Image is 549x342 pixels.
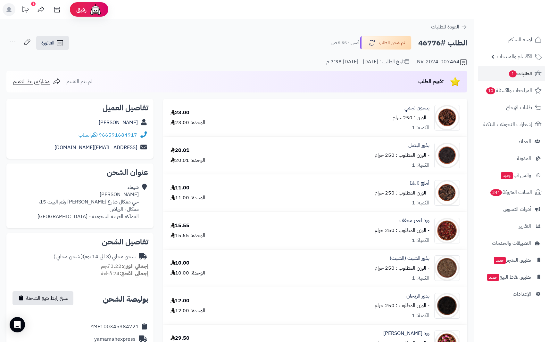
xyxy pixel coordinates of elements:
[13,78,61,85] a: مشاركة رابط التقييم
[375,151,429,159] small: - الوزن المطلوب : 250 جرام
[513,290,531,298] span: الإعدادات
[487,273,531,282] span: تطبيق نقاط البيع
[76,6,87,13] span: رفيق
[478,151,545,166] a: المدونة
[478,202,545,217] a: أدوات التسويق
[478,286,545,302] a: الإعدادات
[171,259,189,267] div: 10.00
[490,189,503,196] span: 244
[12,169,148,176] h2: عنوان الشحن
[505,9,543,23] img: logo-2.png
[478,168,545,183] a: وآتس آبجديد
[171,147,189,154] div: 20.01
[435,180,460,206] img: 1633580797-Phyllanthus-90x90.jpg
[79,131,97,139] a: واتساب
[435,218,460,243] img: 1674536183-Red%20Flowers%20v2-90x90.jpg
[89,3,102,16] img: ai-face.png
[418,78,444,85] span: تقييم الطلب
[12,104,148,112] h2: تفاصيل العميل
[509,70,517,78] span: 1
[399,217,429,224] a: ورد احمر مجفف
[99,119,138,126] a: [PERSON_NAME]
[501,172,513,179] span: جديد
[360,36,412,50] button: تم شحن الطلب
[331,40,359,46] small: أمس - 5:55 ص
[412,162,429,169] div: الكمية: 1
[12,238,148,246] h2: تفاصيل الشحن
[478,219,545,234] a: التقارير
[506,103,532,112] span: طلبات الإرجاع
[487,274,499,281] span: جديد
[171,307,205,314] div: الوحدة: 12.00
[435,143,460,168] img: 1677335760-Onion%20Seeds-90x90.jpg
[478,100,545,115] a: طلبات الإرجاع
[412,237,429,244] div: الكمية: 1
[26,294,68,302] span: نسخ رابط تتبع الشحنة
[478,252,545,268] a: تطبيق المتجرجديد
[415,58,467,66] div: INV-2024-007464
[171,232,205,239] div: الوحدة: 15.55
[412,124,429,131] div: الكمية: 1
[517,154,531,163] span: المدونة
[478,269,545,285] a: تطبيق نقاط البيعجديد
[478,117,545,132] a: إشعارات التحويلات البنكية
[171,222,189,229] div: 15.55
[408,142,429,149] a: بذور البصل
[103,295,148,303] h2: بوليصة الشحن
[375,227,429,234] small: - الوزن المطلوب : 250 جرام
[404,104,429,112] a: ينسون نجمي
[171,335,189,342] div: 29.50
[497,52,532,61] span: الأقسام والمنتجات
[99,131,137,139] a: 966591684917
[412,274,429,282] div: الكمية: 1
[493,256,531,265] span: تطبيق المتجر
[478,66,545,81] a: الطلبات1
[17,3,33,18] a: تحديثات المنصة
[478,134,545,149] a: العملاء
[490,188,532,197] span: السلات المتروكة
[483,120,532,129] span: إشعارات التحويلات البنكية
[478,235,545,251] a: التطبيقات والخدمات
[431,23,459,31] span: العودة للطلبات
[171,119,205,126] div: الوحدة: 23.00
[375,264,429,272] small: - الوزن المطلوب : 250 جرام
[66,78,92,85] span: لم يتم التقييم
[492,239,531,248] span: التطبيقات والخدمات
[375,302,429,309] small: - الوزن المطلوب : 250 جرام
[31,2,36,6] div: 1
[54,253,136,260] div: شحن مجاني (3 الى 14 يوم)
[171,184,189,192] div: 11.00
[90,323,139,330] div: YME100345384721
[486,87,495,95] span: 10
[120,270,148,277] strong: إجمالي القطع:
[503,205,531,214] span: أدوات التسويق
[101,270,148,277] small: 24 قطعة
[508,69,532,78] span: الطلبات
[12,291,73,305] button: نسخ رابط تتبع الشحنة
[412,199,429,207] div: الكمية: 1
[500,171,531,180] span: وآتس آب
[37,184,139,220] div: شيماء [PERSON_NAME] حي معكال شارع [PERSON_NAME] رقم البيت 15، معكال ، الرياض المملكة العربية السع...
[390,255,429,262] a: بذور الشبت (الشبث)
[478,32,545,47] a: لوحة التحكم
[519,137,531,146] span: العملاء
[54,144,137,151] a: [EMAIL_ADDRESS][DOMAIN_NAME]
[494,257,506,264] span: جديد
[121,262,148,270] strong: إجمالي الوزن:
[519,222,531,231] span: التقارير
[13,78,50,85] span: مشاركة رابط التقييم
[486,86,532,95] span: المراجعات والأسئلة
[171,194,205,202] div: الوحدة: 11.00
[101,262,148,270] small: 3.22 كجم
[418,36,467,50] h2: الطلب #46776
[36,36,69,50] a: الفاتورة
[326,58,409,66] div: تاريخ الطلب : [DATE] - [DATE] 7:38 م
[171,109,189,116] div: 23.00
[431,23,467,31] a: العودة للطلبات
[478,185,545,200] a: السلات المتروكة244
[478,83,545,98] a: المراجعات والأسئلة10
[435,255,460,281] img: 1639900622-Dill%20Seeds-90x90.jpg
[383,330,429,337] a: ورد [PERSON_NAME]
[393,114,429,122] small: - الوزن : 250 جرام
